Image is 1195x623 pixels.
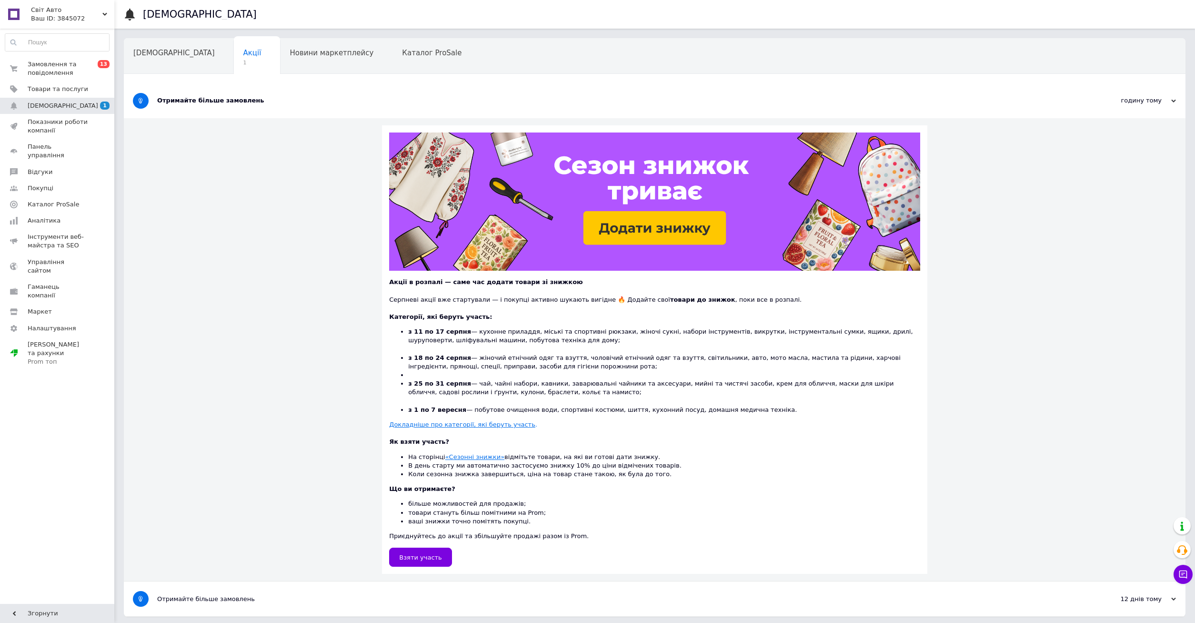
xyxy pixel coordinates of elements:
li: ваші знижки точно помітять покупці. [408,517,920,526]
div: Отримайте більше замовлень [157,96,1081,105]
li: Коли сезонна знижка завершиться, ціна на товар стане такою, як була до того. [408,470,920,479]
b: Категорії, які беруть участь: [389,313,492,320]
b: з 25 по 31 серпня [408,380,471,387]
div: Приєднуйтесь до акції та збільшуйте продажі разом із Prom. [389,485,920,541]
span: 1 [243,59,261,66]
span: Каталог ProSale [28,200,79,209]
b: Що ви отримаєте? [389,485,455,492]
a: Докладніше про категорії, які беруть участь. [389,421,537,428]
span: [PERSON_NAME] та рахунки [28,340,88,367]
span: Товари та послуги [28,85,88,93]
span: Новини маркетплейсу [290,49,373,57]
u: Докладніше про категорії, які беруть участь [389,421,535,428]
b: товари до знижок [670,296,735,303]
li: На сторінці відмітьте товари, на які ви готові дати знижку. [408,453,920,461]
span: Замовлення та повідомлення [28,60,88,77]
li: — побутове очищення води, спортивні костюми, шиття, кухонний посуд, домашня медична техніка. [408,406,920,414]
b: з 18 по 24 серпня [408,354,471,361]
span: Аналітика [28,216,60,225]
li: — кухонне приладдя, міські та спортивні рюкзаки, жіночі сукні, набори інструментів, викрутки, інс... [408,327,920,354]
h1: [DEMOGRAPHIC_DATA] [143,9,257,20]
li: В день старту ми автоматично застосуємо знижку 10% до ціни відмічених товарів. [408,461,920,470]
span: Гаманець компанії [28,283,88,300]
span: 13 [98,60,110,68]
li: товари стануть більш помітними на Prom; [408,509,920,517]
a: Взяти участь [389,548,452,567]
b: з 11 по 17 серпня [408,328,471,335]
span: Покупці [28,184,53,193]
div: 12 днів тому [1081,595,1176,603]
b: Як взяти участь? [389,438,449,445]
span: Інструменти веб-майстра та SEO [28,233,88,250]
div: Отримайте більше замовлень [157,595,1081,603]
b: з 1 по 7 вересня [408,406,466,413]
span: Свiт Авто [31,6,102,14]
span: Акції [243,49,261,57]
b: Акції в розпалі — саме час додати товари зі знижкою [389,278,582,286]
li: — жіночий етнічний одяг та взуття, чоловічий етнічний одяг та взуття, світильники, авто, мото мас... [408,354,920,371]
span: [DEMOGRAPHIC_DATA] [133,49,215,57]
div: Серпневі акції вже стартували — і покупці активно шукають вигідне 🔥 Додайте свої , поки все в роз... [389,286,920,304]
li: більше можливостей для продажів; [408,500,920,508]
span: 1 [100,102,110,110]
span: Панель управління [28,143,88,160]
span: Налаштування [28,324,76,333]
input: Пошук [5,34,109,51]
a: «Сезонні знижки» [445,453,504,460]
div: Prom топ [28,357,88,366]
span: Відгуки [28,168,52,176]
span: Каталог ProSale [402,49,462,57]
button: Чат з покупцем [1174,565,1193,584]
span: Показники роботи компанії [28,118,88,135]
span: Управління сайтом [28,258,88,275]
div: годину тому [1081,96,1176,105]
span: [DEMOGRAPHIC_DATA] [28,102,98,110]
span: Маркет [28,307,52,316]
div: Ваш ID: 3845072 [31,14,114,23]
li: — чай, чайні набори, кавники, заварювальні чайники та аксесуари, мийні та чистячі засоби, крем дл... [408,379,920,406]
span: Взяти участь [399,554,442,561]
